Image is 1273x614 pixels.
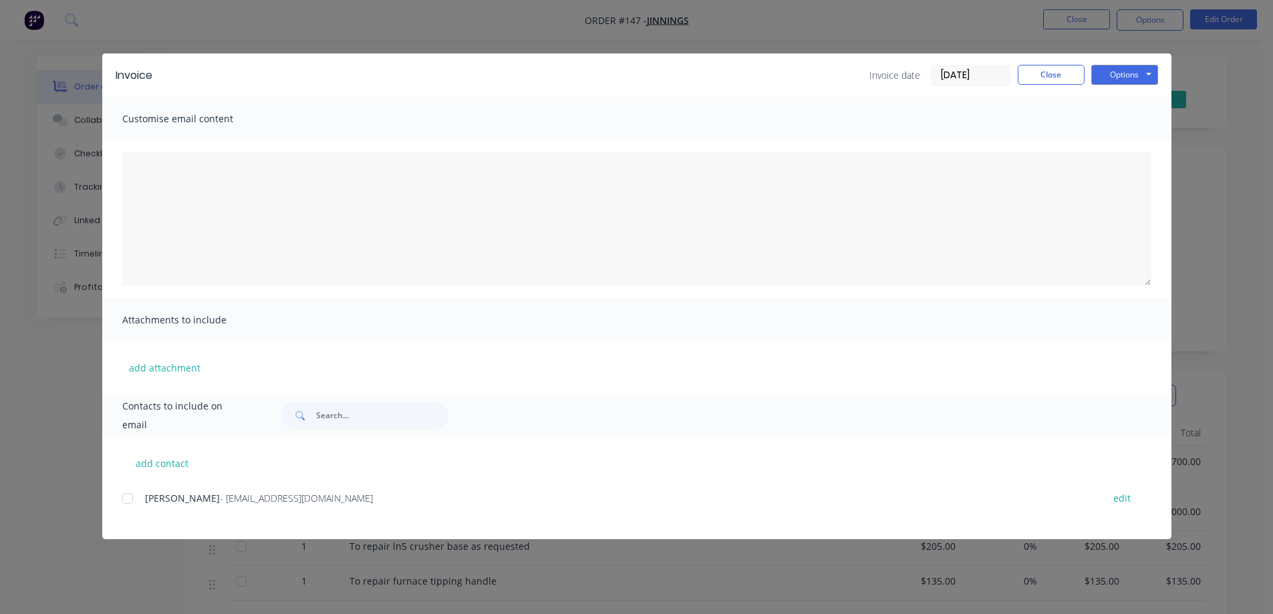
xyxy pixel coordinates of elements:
button: add attachment [122,357,207,377]
button: add contact [122,453,202,473]
span: Invoice date [869,68,920,82]
span: Customise email content [122,110,269,128]
div: Invoice [116,67,152,84]
span: - [EMAIL_ADDRESS][DOMAIN_NAME] [220,492,373,504]
input: Search... [316,402,448,429]
button: edit [1105,489,1139,507]
span: [PERSON_NAME] [145,492,220,504]
button: Close [1018,65,1085,85]
span: Attachments to include [122,311,269,329]
button: Options [1091,65,1158,85]
span: Contacts to include on email [122,397,249,434]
